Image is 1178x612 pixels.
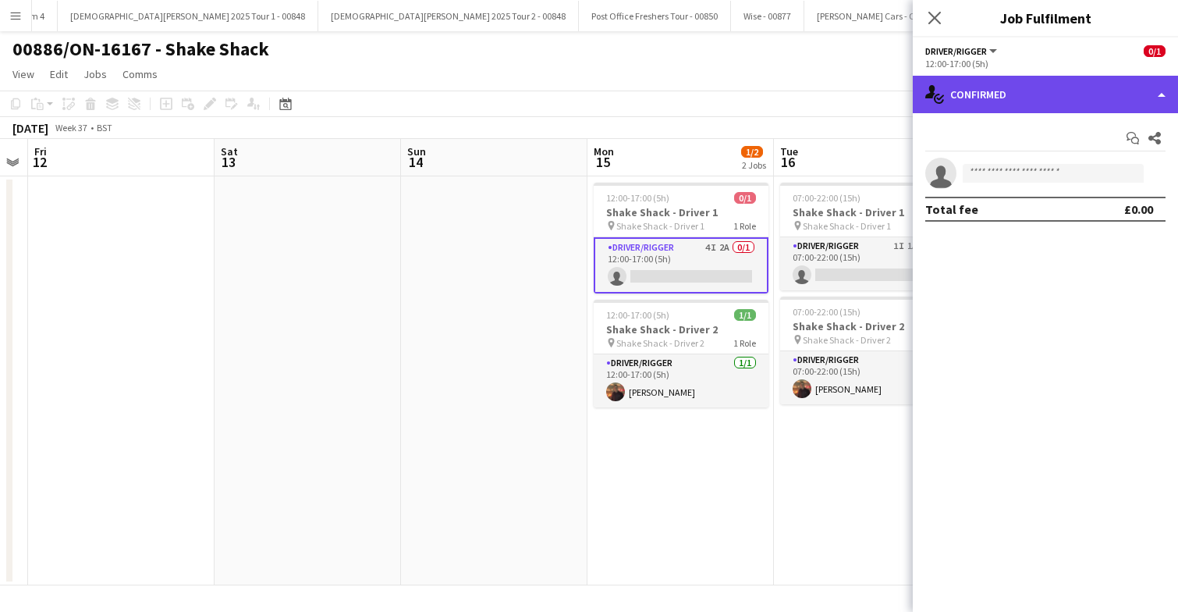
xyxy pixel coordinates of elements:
[616,337,704,349] span: Shake Shack - Driver 2
[50,67,68,81] span: Edit
[591,153,614,171] span: 15
[579,1,731,31] button: Post Office Freshers Tour - 00850
[318,1,579,31] button: [DEMOGRAPHIC_DATA][PERSON_NAME] 2025 Tour 2 - 00848
[34,144,47,158] span: Fri
[925,201,978,217] div: Total fee
[913,76,1178,113] div: Confirmed
[804,1,962,31] button: [PERSON_NAME] Cars - ON-17501
[594,205,768,219] h3: Shake Shack - Driver 1
[731,1,804,31] button: Wise - 00877
[780,351,955,404] app-card-role: Driver/Rigger1/107:00-22:00 (15h)[PERSON_NAME]
[12,120,48,136] div: [DATE]
[58,1,318,31] button: [DEMOGRAPHIC_DATA][PERSON_NAME] 2025 Tour 1 - 00848
[32,153,47,171] span: 12
[221,144,238,158] span: Sat
[606,309,669,321] span: 12:00-17:00 (5h)
[780,237,955,290] app-card-role: Driver/Rigger1I1A0/107:00-22:00 (15h)
[913,8,1178,28] h3: Job Fulfilment
[616,220,704,232] span: Shake Shack - Driver 1
[742,159,766,171] div: 2 Jobs
[218,153,238,171] span: 13
[780,297,955,404] app-job-card: 07:00-22:00 (15h)1/1Shake Shack - Driver 2 Shake Shack - Driver 21 RoleDriver/Rigger1/107:00-22:0...
[780,144,798,158] span: Tue
[803,334,891,346] span: Shake Shack - Driver 2
[83,67,107,81] span: Jobs
[1144,45,1166,57] span: 0/1
[778,153,798,171] span: 16
[77,64,113,84] a: Jobs
[1124,201,1153,217] div: £0.00
[925,58,1166,69] div: 12:00-17:00 (5h)
[97,122,112,133] div: BST
[594,322,768,336] h3: Shake Shack - Driver 2
[594,144,614,158] span: Mon
[594,354,768,407] app-card-role: Driver/Rigger1/112:00-17:00 (5h)[PERSON_NAME]
[594,300,768,407] app-job-card: 12:00-17:00 (5h)1/1Shake Shack - Driver 2 Shake Shack - Driver 21 RoleDriver/Rigger1/112:00-17:00...
[780,205,955,219] h3: Shake Shack - Driver 1
[793,306,860,318] span: 07:00-22:00 (15h)
[594,183,768,294] app-job-card: 12:00-17:00 (5h)0/1Shake Shack - Driver 1 Shake Shack - Driver 11 RoleDriver/Rigger4I2A0/112:00-1...
[122,67,158,81] span: Comms
[733,220,756,232] span: 1 Role
[51,122,90,133] span: Week 37
[405,153,426,171] span: 14
[741,146,763,158] span: 1/2
[116,64,164,84] a: Comms
[407,144,426,158] span: Sun
[12,67,34,81] span: View
[606,192,669,204] span: 12:00-17:00 (5h)
[780,319,955,333] h3: Shake Shack - Driver 2
[793,192,860,204] span: 07:00-22:00 (15h)
[925,45,987,57] span: Driver/Rigger
[734,192,756,204] span: 0/1
[6,64,41,84] a: View
[925,45,999,57] button: Driver/Rigger
[803,220,891,232] span: Shake Shack - Driver 1
[12,37,269,61] h1: 00886/ON-16167 - Shake Shack
[733,337,756,349] span: 1 Role
[734,309,756,321] span: 1/1
[44,64,74,84] a: Edit
[594,237,768,294] app-card-role: Driver/Rigger4I2A0/112:00-17:00 (5h)
[780,183,955,290] app-job-card: 07:00-22:00 (15h)0/1Shake Shack - Driver 1 Shake Shack - Driver 11 RoleDriver/Rigger1I1A0/107:00-...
